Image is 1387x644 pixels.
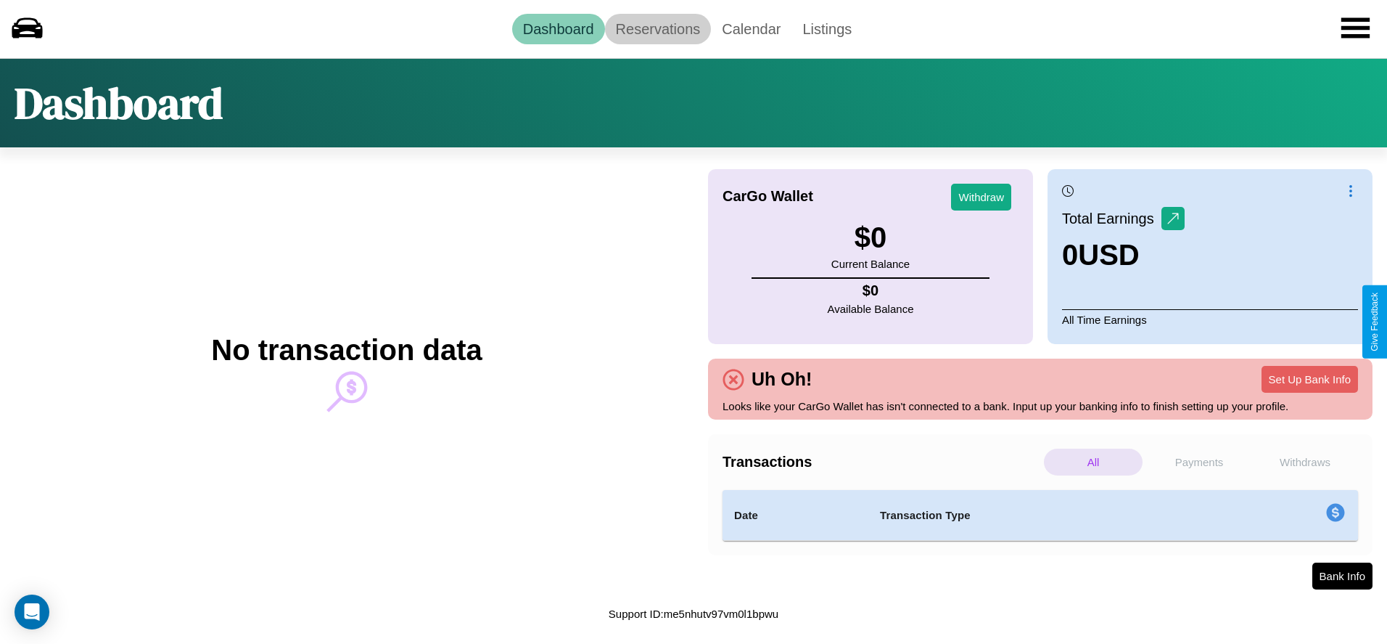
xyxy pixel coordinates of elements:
a: Calendar [711,14,791,44]
p: Withdraws [1256,449,1354,476]
h3: 0 USD [1062,239,1185,272]
p: Support ID: me5nhutv97vm0l1bpwu [609,604,778,624]
a: Dashboard [512,14,605,44]
h4: Transaction Type [880,507,1208,524]
h4: Transactions [723,454,1040,470]
p: Total Earnings [1062,205,1161,232]
button: Withdraw [951,184,1011,211]
p: Payments [1150,449,1248,476]
button: Bank Info [1312,563,1372,590]
p: All [1044,449,1143,476]
table: simple table [723,490,1358,541]
h2: No transaction data [211,334,482,367]
p: Looks like your CarGo Wallet has isn't connected to a bank. Input up your banking info to finish ... [723,396,1358,416]
button: Set Up Bank Info [1262,366,1358,393]
div: Open Intercom Messenger [15,595,49,629]
p: Available Balance [828,299,914,319]
h4: Date [734,507,857,524]
a: Reservations [605,14,712,44]
h1: Dashboard [15,73,223,133]
p: Current Balance [831,254,910,274]
h4: CarGo Wallet [723,188,813,205]
h3: $ 0 [831,221,910,254]
p: All Time Earnings [1062,309,1358,330]
h4: $ 0 [828,282,914,299]
h4: Uh Oh! [744,369,819,390]
a: Listings [791,14,863,44]
div: Give Feedback [1370,293,1380,351]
